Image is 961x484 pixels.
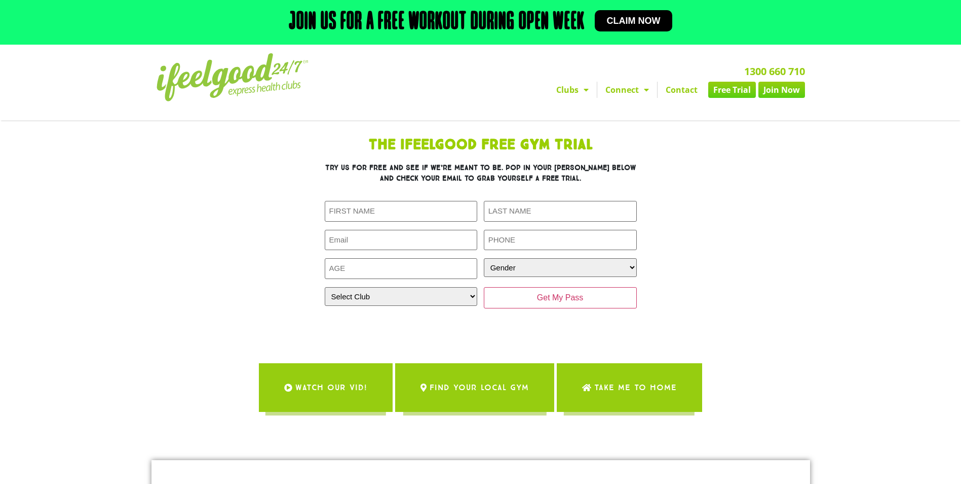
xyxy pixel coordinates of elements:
[595,10,673,31] a: Claim now
[548,82,597,98] a: Clubs
[387,82,805,98] nav: Menu
[758,82,805,98] a: Join Now
[744,64,805,78] a: 1300 660 710
[607,16,661,25] span: Claim now
[594,373,677,402] span: Take me to Home
[259,363,393,412] a: WATCH OUR VID!
[325,162,637,184] h3: Try us for free and see if we’re meant to be. Pop in your [PERSON_NAME] below and check your emai...
[484,287,637,308] input: Get My Pass
[295,373,367,402] span: WATCH OUR VID!
[708,82,756,98] a: Free Trial
[557,363,702,412] a: Take me to Home
[430,373,529,402] span: Find Your Local Gym
[484,230,637,251] input: PHONE
[395,363,554,412] a: Find Your Local Gym
[325,258,478,279] input: AGE
[289,10,585,34] h2: Join us for a free workout during open week
[658,82,706,98] a: Contact
[597,82,657,98] a: Connect
[258,138,704,152] h1: The IfeelGood Free Gym Trial
[325,230,478,251] input: Email
[484,201,637,222] input: LAST NAME
[325,201,478,222] input: FIRST NAME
